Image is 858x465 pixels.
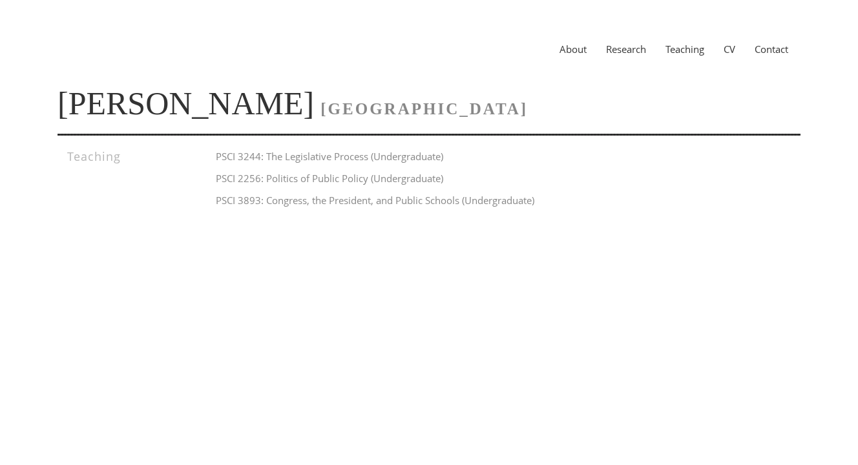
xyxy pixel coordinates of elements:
[320,100,528,118] span: [GEOGRAPHIC_DATA]
[216,149,773,164] h4: PSCI 3244: The Legislative Process (Undergraduate)
[550,43,596,56] a: About
[216,170,773,186] h4: PSCI 2256: Politics of Public Policy (Undergraduate)
[745,43,798,56] a: Contact
[67,149,179,164] h3: Teaching
[216,192,773,208] h4: PSCI 3893: Congress, the President, and Public Schools (Undergraduate)
[596,43,656,56] a: Research
[714,43,745,56] a: CV
[58,85,314,121] a: [PERSON_NAME]
[656,43,714,56] a: Teaching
